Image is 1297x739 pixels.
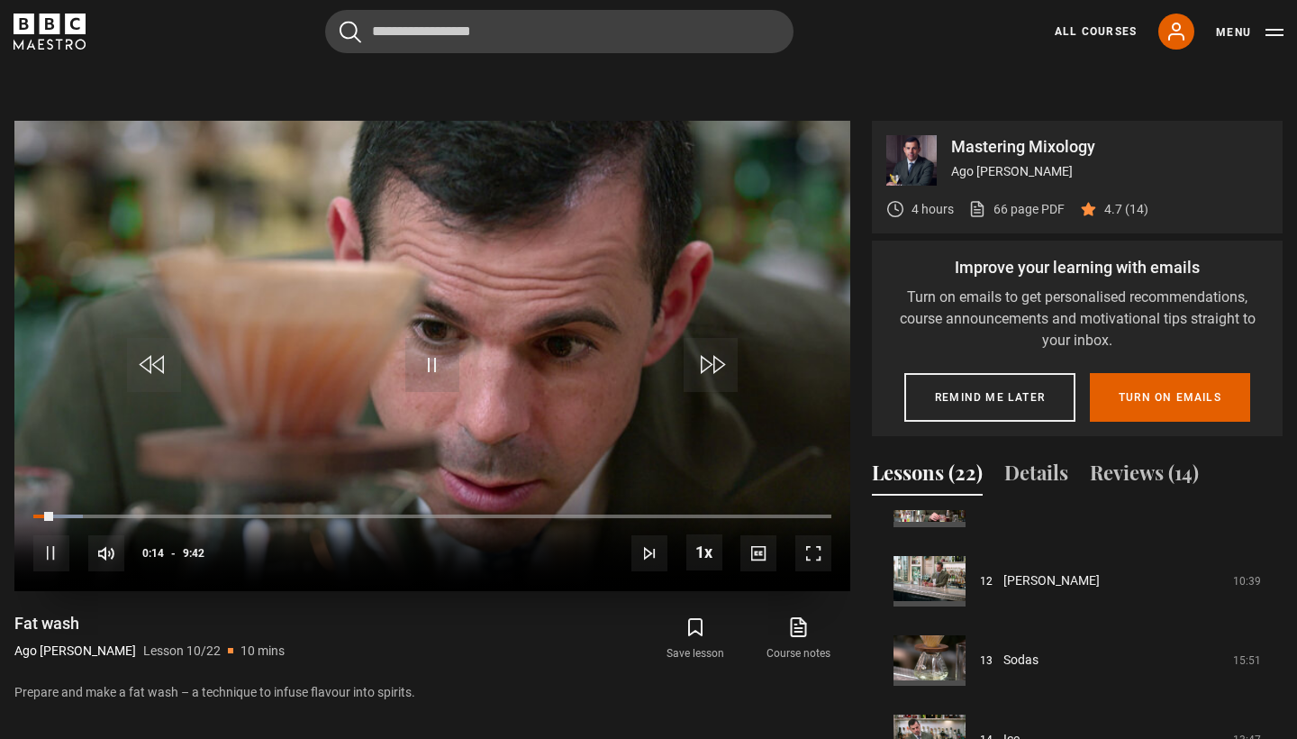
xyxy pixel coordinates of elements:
[142,537,164,570] span: 0:14
[886,287,1268,351] p: Turn on emails to get personalised recommendations, course announcements and motivational tips st...
[171,547,176,560] span: -
[88,535,124,571] button: Mute
[1003,492,1071,511] a: Whisky sour
[14,642,136,661] p: Ago [PERSON_NAME]
[340,21,361,43] button: Submit the search query
[1090,458,1199,496] button: Reviews (14)
[183,537,204,570] span: 9:42
[912,200,954,219] p: 4 hours
[1090,373,1250,422] button: Turn on emails
[240,642,285,661] p: 10 mins
[325,10,794,53] input: Search
[33,515,831,518] div: Progress Bar
[1055,23,1137,40] a: All Courses
[748,613,850,665] a: Course notes
[14,14,86,50] svg: BBC Maestro
[968,200,1065,219] a: 66 page PDF
[686,534,722,570] button: Playback Rate
[1003,651,1039,670] a: Sodas
[644,613,747,665] button: Save lesson
[1003,571,1100,590] a: [PERSON_NAME]
[904,373,1075,422] button: Remind me later
[14,613,285,634] h1: Fat wash
[14,683,850,702] p: Prepare and make a fat wash – a technique to infuse flavour into spirits.
[795,535,831,571] button: Fullscreen
[872,458,983,496] button: Lessons (22)
[1104,200,1148,219] p: 4.7 (14)
[951,162,1268,181] p: Ago [PERSON_NAME]
[951,139,1268,155] p: Mastering Mixology
[14,121,850,591] video-js: Video Player
[1216,23,1283,41] button: Toggle navigation
[886,255,1268,279] p: Improve your learning with emails
[740,535,776,571] button: Captions
[1004,458,1068,496] button: Details
[143,642,221,661] p: Lesson 10/22
[631,535,667,571] button: Next Lesson
[33,535,69,571] button: Pause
